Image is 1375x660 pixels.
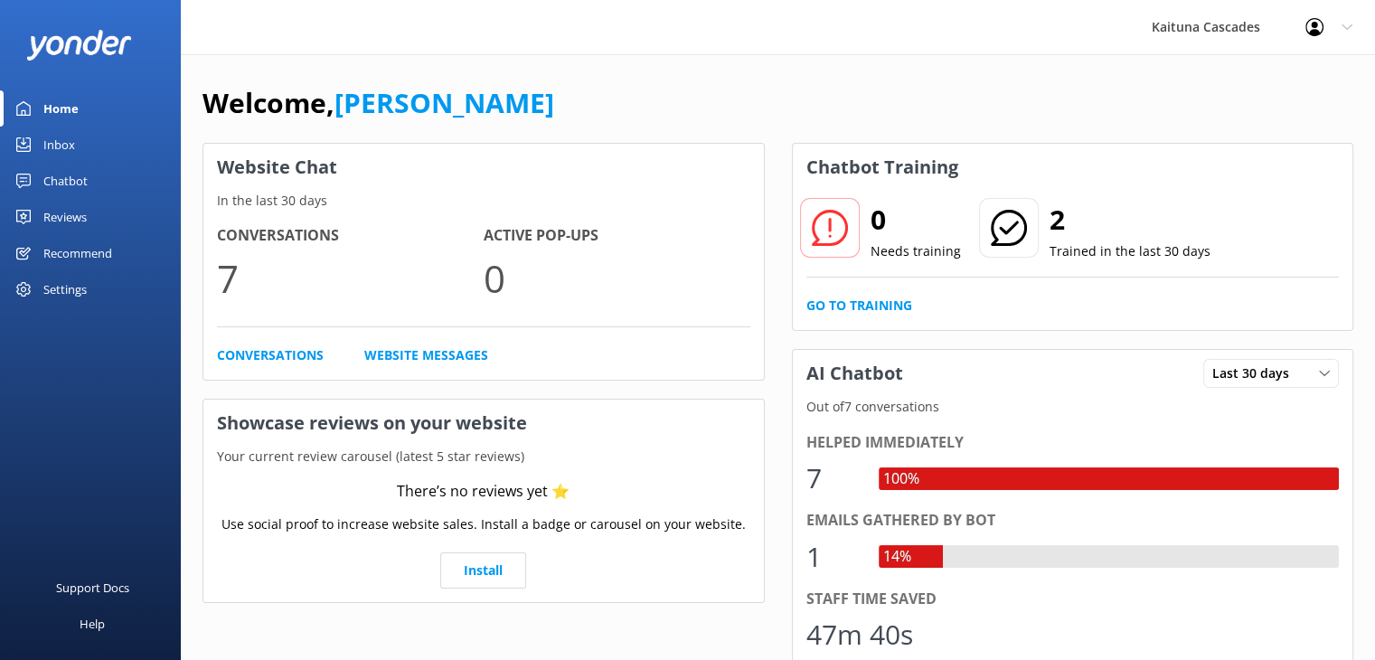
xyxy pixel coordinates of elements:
a: [PERSON_NAME] [334,84,554,121]
h2: 2 [1050,198,1210,241]
p: 0 [484,248,750,308]
h4: Active Pop-ups [484,224,750,248]
div: 14% [879,545,916,569]
div: Recommend [43,235,112,271]
p: Use social proof to increase website sales. Install a badge or carousel on your website. [221,514,746,534]
div: Reviews [43,199,87,235]
div: Help [80,606,105,642]
h1: Welcome, [202,81,554,125]
img: yonder-white-logo.png [27,30,131,60]
div: 1 [806,535,861,579]
div: Settings [43,271,87,307]
div: 47m 40s [806,613,913,656]
div: 7 [806,457,861,500]
div: Helped immediately [806,431,1340,455]
p: Out of 7 conversations [793,397,1353,417]
div: Staff time saved [806,588,1340,611]
div: 100% [879,467,924,491]
p: Trained in the last 30 days [1050,241,1210,261]
a: Install [440,552,526,589]
div: Inbox [43,127,75,163]
a: Go to Training [806,296,912,316]
p: Needs training [871,241,961,261]
h3: Chatbot Training [793,144,972,191]
div: There’s no reviews yet ⭐ [397,480,570,504]
div: Support Docs [56,570,129,606]
a: Conversations [217,345,324,365]
p: Your current review carousel (latest 5 star reviews) [203,447,764,467]
h3: AI Chatbot [793,350,917,397]
p: 7 [217,248,484,308]
div: Chatbot [43,163,88,199]
h3: Website Chat [203,144,764,191]
div: Emails gathered by bot [806,509,1340,533]
a: Website Messages [364,345,488,365]
p: In the last 30 days [203,191,764,211]
h3: Showcase reviews on your website [203,400,764,447]
span: Last 30 days [1212,363,1300,383]
h2: 0 [871,198,961,241]
h4: Conversations [217,224,484,248]
div: Home [43,90,79,127]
